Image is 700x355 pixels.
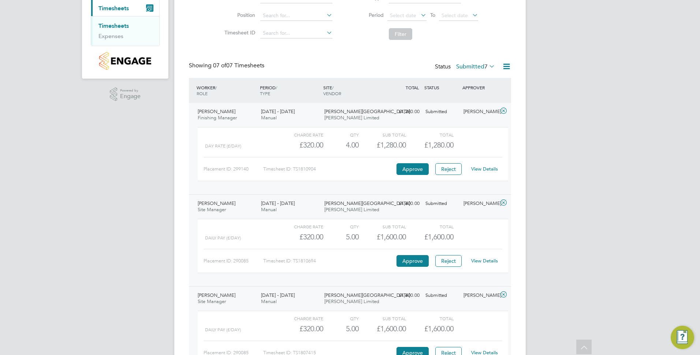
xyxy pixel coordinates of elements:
div: £1,600.00 [359,323,406,335]
span: 7 [484,63,488,70]
a: Go to home page [91,52,160,70]
div: Sub Total [359,222,406,231]
span: Manual [261,115,277,121]
label: Period [351,12,384,18]
span: / [332,85,334,90]
div: £1,600.00 [359,231,406,243]
div: 5.00 [323,323,359,335]
span: TOTAL [406,85,419,90]
span: [DATE] - [DATE] [261,292,295,298]
a: View Details [471,258,498,264]
span: [PERSON_NAME] Limited [324,206,379,213]
div: Total [406,222,453,231]
div: Submitted [422,289,461,302]
div: £1,600.00 [384,289,422,302]
div: £320.00 [276,323,323,335]
a: Powered byEngage [110,87,141,101]
span: TYPE [260,90,270,96]
span: To [428,10,437,20]
div: £320.00 [276,231,323,243]
span: 07 of [213,62,226,69]
span: [PERSON_NAME][GEOGRAPHIC_DATA] [324,292,410,298]
button: Reject [435,255,462,267]
span: VENDOR [323,90,341,96]
span: 07 Timesheets [213,62,264,69]
span: [PERSON_NAME] [198,200,235,206]
div: QTY [323,314,359,323]
div: [PERSON_NAME] [461,106,499,118]
span: [PERSON_NAME][GEOGRAPHIC_DATA] [324,200,410,206]
span: Select date [390,12,416,19]
div: £1,280.00 [384,106,422,118]
span: Select date [442,12,468,19]
span: Finishing Manager [198,115,237,121]
span: Day Rate (£/day) [205,143,241,149]
span: Site Manager [198,206,226,213]
div: Total [406,130,453,139]
div: Placement ID: 299140 [204,163,263,175]
div: QTY [323,222,359,231]
div: STATUS [422,81,461,94]
div: Charge rate [276,130,323,139]
span: Timesheets [98,5,129,12]
div: 5.00 [323,231,359,243]
div: £1,600.00 [384,198,422,210]
div: Status [435,62,496,72]
span: Daily Pay (£/day) [205,235,241,240]
a: Expenses [98,33,123,40]
span: ROLE [197,90,208,96]
span: Site Manager [198,298,226,304]
div: Placement ID: 290085 [204,255,263,267]
label: Position [222,12,255,18]
button: Reject [435,163,462,175]
img: countryside-properties-logo-retina.png [99,52,151,70]
div: Showing [189,62,266,70]
span: [DATE] - [DATE] [261,200,295,206]
a: View Details [471,166,498,172]
span: Manual [261,298,277,304]
span: [PERSON_NAME][GEOGRAPHIC_DATA] [324,108,410,115]
div: Timesheet ID: TS1810904 [263,163,395,175]
div: WORKER [195,81,258,100]
input: Search for... [260,28,332,38]
div: 4.00 [323,139,359,151]
div: £320.00 [276,139,323,151]
div: PERIOD [258,81,321,100]
span: [DATE] - [DATE] [261,108,295,115]
span: Powered by [120,87,141,94]
button: Filter [389,28,412,40]
span: [PERSON_NAME] Limited [324,298,379,304]
div: Timesheets [91,16,159,46]
span: £1,280.00 [424,141,454,149]
div: APPROVER [461,81,499,94]
div: SITE [321,81,385,100]
span: [PERSON_NAME] [198,292,235,298]
span: Manual [261,206,277,213]
input: Search for... [260,11,332,21]
a: Timesheets [98,22,129,29]
button: Approve [396,255,429,267]
label: Timesheet ID [222,29,255,36]
span: £1,600.00 [424,324,454,333]
span: Daily Pay (£/day) [205,327,241,332]
div: [PERSON_NAME] [461,289,499,302]
div: Sub Total [359,130,406,139]
div: QTY [323,130,359,139]
span: Engage [120,93,141,100]
button: Approve [396,163,429,175]
div: Sub Total [359,314,406,323]
button: Engage Resource Center [671,326,694,349]
div: [PERSON_NAME] [461,198,499,210]
div: Charge rate [276,314,323,323]
span: [PERSON_NAME] Limited [324,115,379,121]
span: / [215,85,217,90]
div: Charge rate [276,222,323,231]
div: £1,280.00 [359,139,406,151]
span: £1,600.00 [424,232,454,241]
span: / [276,85,277,90]
div: Submitted [422,106,461,118]
div: Timesheet ID: TS1810694 [263,255,395,267]
div: Submitted [422,198,461,210]
label: Submitted [456,63,495,70]
div: Total [406,314,453,323]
